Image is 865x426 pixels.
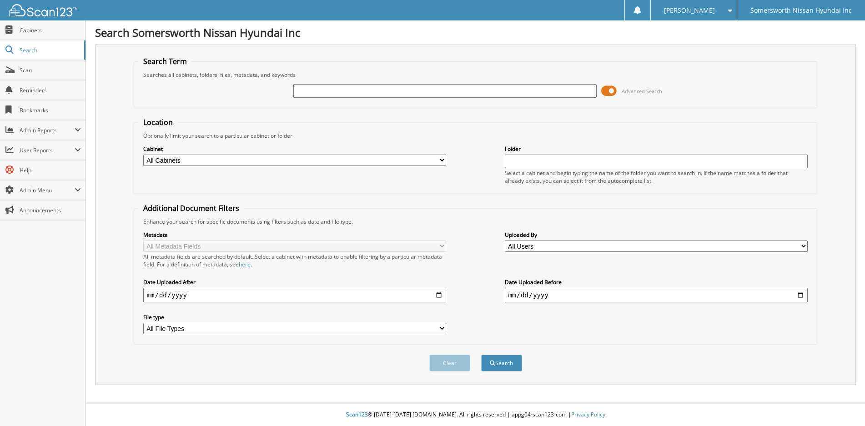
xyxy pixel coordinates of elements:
div: All metadata fields are searched by default. Select a cabinet with metadata to enable filtering b... [143,253,447,268]
legend: Location [139,117,177,127]
span: [PERSON_NAME] [664,8,715,13]
span: Reminders [20,86,81,94]
span: User Reports [20,146,75,154]
span: Search [20,46,80,54]
span: Cabinets [20,26,81,34]
span: Admin Reports [20,126,75,134]
label: Date Uploaded Before [505,278,808,286]
input: end [505,288,808,302]
legend: Search Term [139,56,191,66]
span: Somersworth Nissan Hyundai Inc [750,8,852,13]
label: Folder [505,145,808,153]
h1: Search Somersworth Nissan Hyundai Inc [95,25,856,40]
label: Metadata [143,231,447,239]
span: Bookmarks [20,106,81,114]
span: Scan [20,66,81,74]
span: Help [20,166,81,174]
iframe: Chat Widget [820,382,865,426]
legend: Additional Document Filters [139,203,244,213]
span: Scan123 [346,411,368,418]
span: Announcements [20,206,81,214]
div: © [DATE]-[DATE] [DOMAIN_NAME]. All rights reserved | appg04-scan123-com | [86,404,865,426]
button: Search [481,355,522,371]
input: start [143,288,447,302]
div: Select a cabinet and begin typing the name of the folder you want to search in. If the name match... [505,169,808,185]
a: Privacy Policy [571,411,605,418]
label: Cabinet [143,145,447,153]
button: Clear [429,355,470,371]
div: Optionally limit your search to a particular cabinet or folder [139,132,813,140]
span: Advanced Search [622,88,662,95]
img: scan123-logo-white.svg [9,4,77,16]
div: Enhance your search for specific documents using filters such as date and file type. [139,218,813,226]
label: Uploaded By [505,231,808,239]
a: here [239,261,251,268]
label: File type [143,313,447,321]
div: Searches all cabinets, folders, files, metadata, and keywords [139,71,813,79]
span: Admin Menu [20,186,75,194]
label: Date Uploaded After [143,278,447,286]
